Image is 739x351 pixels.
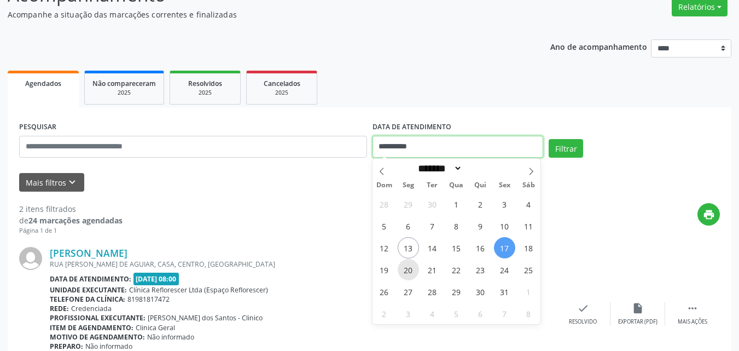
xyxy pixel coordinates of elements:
span: Outubro 14, 2025 [422,237,443,258]
span: [PERSON_NAME] dos Santos - Clinico [148,313,263,323]
span: Sex [492,182,516,189]
span: Outubro 26, 2025 [374,281,395,302]
div: Página 1 de 1 [19,226,123,235]
p: Ano de acompanhamento [550,39,647,53]
span: Seg [396,182,420,189]
span: Agendados [25,79,61,88]
span: Outubro 2, 2025 [470,193,491,215]
div: 2 itens filtrados [19,203,123,215]
span: Outubro 31, 2025 [494,281,515,302]
button: Mais filtroskeyboard_arrow_down [19,173,84,192]
div: 2025 [92,89,156,97]
span: Credenciada [71,304,112,313]
span: Outubro 3, 2025 [494,193,515,215]
span: Não informado [85,342,132,351]
label: PESQUISAR [19,119,56,136]
span: Outubro 13, 2025 [398,237,419,258]
span: Outubro 20, 2025 [398,259,419,280]
span: Setembro 28, 2025 [374,193,395,215]
p: Acompanhe a situação das marcações correntes e finalizadas [8,9,514,20]
span: Não informado [147,332,194,342]
strong: 24 marcações agendadas [28,215,123,226]
span: Novembro 8, 2025 [518,303,539,324]
i: keyboard_arrow_down [66,176,78,188]
span: Outubro 1, 2025 [446,193,467,215]
i: insert_drive_file [632,302,644,314]
b: Motivo de agendamento: [50,332,145,342]
span: Outubro 11, 2025 [518,215,539,237]
select: Month [415,163,463,174]
span: Outubro 5, 2025 [374,215,395,237]
div: Resolvido [569,318,597,326]
span: Novembro 1, 2025 [518,281,539,302]
div: RUA [PERSON_NAME] DE AGUIAR, CASA, CENTRO, [GEOGRAPHIC_DATA] [50,260,556,269]
div: 2025 [178,89,232,97]
b: Rede: [50,304,69,313]
button: Filtrar [549,139,583,158]
span: [DATE] 08:00 [133,273,179,285]
div: 2025 [254,89,309,97]
div: de [19,215,123,226]
span: Novembro 4, 2025 [422,303,443,324]
label: DATA DE ATENDIMENTO [373,119,451,136]
span: Novembro 3, 2025 [398,303,419,324]
span: Ter [420,182,444,189]
b: Unidade executante: [50,285,127,295]
b: Profissional executante: [50,313,146,323]
span: Novembro 2, 2025 [374,303,395,324]
span: Outubro 6, 2025 [398,215,419,237]
a: [PERSON_NAME] [50,247,127,259]
span: Outubro 23, 2025 [470,259,491,280]
span: Outubro 16, 2025 [470,237,491,258]
b: Data de atendimento: [50,274,131,284]
span: Outubro 19, 2025 [374,259,395,280]
span: Outubro 30, 2025 [470,281,491,302]
input: Year [462,163,498,174]
span: Outubro 17, 2025 [494,237,515,258]
span: Novembro 7, 2025 [494,303,515,324]
span: Outubro 9, 2025 [470,215,491,237]
span: Sáb [516,182,540,189]
span: Outubro 21, 2025 [422,259,443,280]
span: Outubro 10, 2025 [494,215,515,237]
span: Outubro 28, 2025 [422,281,443,302]
span: Setembro 29, 2025 [398,193,419,215]
div: Mais ações [678,318,707,326]
span: Outubro 4, 2025 [518,193,539,215]
div: Exportar (PDF) [618,318,657,326]
b: Preparo: [50,342,83,351]
span: Resolvidos [188,79,222,88]
span: Outubro 7, 2025 [422,215,443,237]
span: Outubro 29, 2025 [446,281,467,302]
span: Outubro 15, 2025 [446,237,467,258]
i: print [703,209,715,221]
span: Outubro 25, 2025 [518,259,539,280]
span: Outubro 27, 2025 [398,281,419,302]
i:  [686,302,699,314]
span: Novembro 5, 2025 [446,303,467,324]
button: print [697,203,720,226]
span: Setembro 30, 2025 [422,193,443,215]
span: Clínica Reflorescer Ltda (Espaço Reflorescer) [129,285,268,295]
span: Novembro 6, 2025 [470,303,491,324]
span: Outubro 22, 2025 [446,259,467,280]
img: img [19,247,42,270]
i: check [577,302,589,314]
b: Item de agendamento: [50,323,133,332]
span: Outubro 8, 2025 [446,215,467,237]
span: Clinica Geral [136,323,175,332]
span: Outubro 18, 2025 [518,237,539,258]
span: Outubro 24, 2025 [494,259,515,280]
span: Não compareceram [92,79,156,88]
span: 81981817472 [127,295,170,304]
b: Telefone da clínica: [50,295,125,304]
span: Cancelados [264,79,300,88]
span: Qui [468,182,492,189]
span: Outubro 12, 2025 [374,237,395,258]
span: Dom [373,182,397,189]
span: Qua [444,182,468,189]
